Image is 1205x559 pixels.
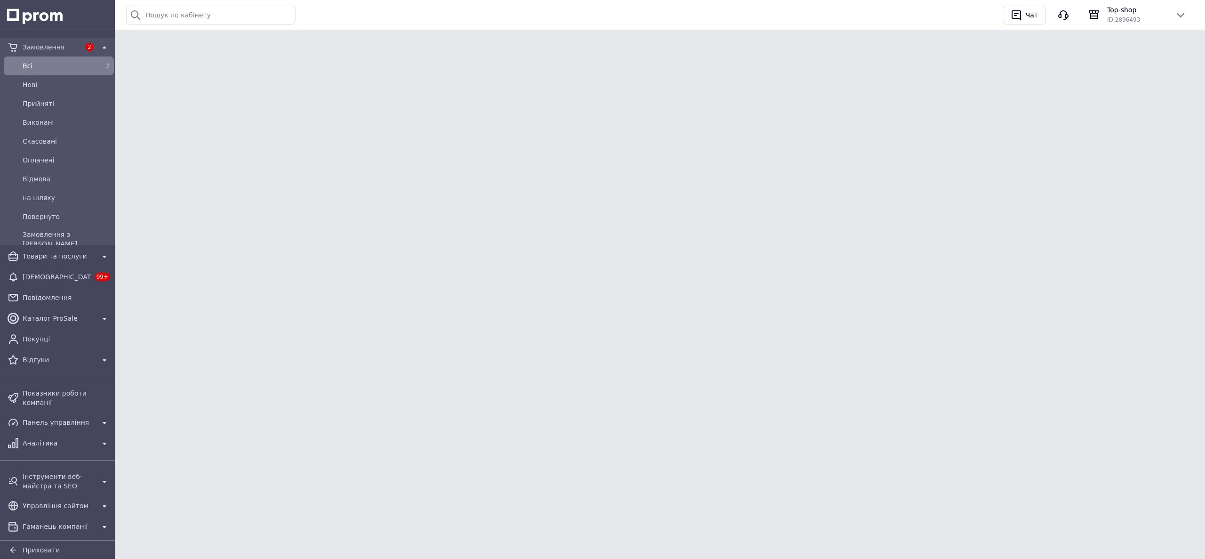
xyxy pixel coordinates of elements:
span: на шляху [23,193,110,203]
span: Товари та послуги [23,251,95,261]
span: Приховати [23,546,60,554]
span: Виконані [23,118,110,127]
span: Замовлення [23,42,80,52]
span: Панель управління [23,418,95,427]
span: Скасовані [23,137,110,146]
span: Top-shop [1107,5,1167,15]
span: Каталог ProSale [23,314,95,323]
span: Замовлення з [PERSON_NAME] [23,230,110,249]
span: ID: 2896493 [1107,16,1140,23]
span: Всi [23,61,91,71]
span: 99+ [95,273,110,281]
span: [DEMOGRAPHIC_DATA] [23,272,91,282]
span: Відгуки [23,355,95,365]
span: Повідомлення [23,293,110,302]
div: Чат [1024,8,1040,22]
span: Нові [23,80,110,89]
span: Показники роботи компанії [23,389,110,407]
span: Управління сайтом [23,501,95,510]
span: Аналітика [23,438,95,448]
span: Інструменти веб-майстра та SEO [23,472,95,491]
button: Чат [1003,6,1046,24]
span: Прийняті [23,99,110,108]
input: Пошук по кабінету [126,6,295,24]
span: Гаманець компанії [23,522,95,531]
span: Покупці [23,334,110,344]
span: Оплачені [23,155,110,165]
span: 2 [85,43,94,51]
span: 2 [106,62,110,70]
span: Відмова [23,174,110,184]
span: Повернуто [23,212,110,221]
